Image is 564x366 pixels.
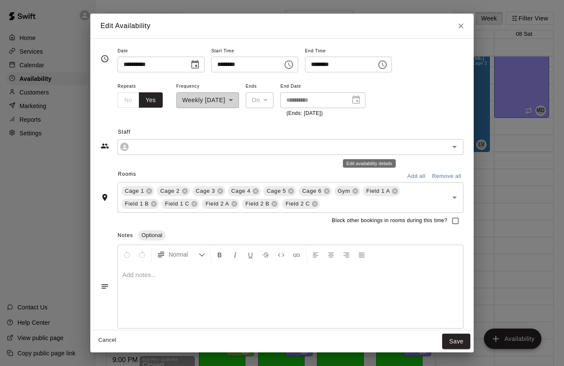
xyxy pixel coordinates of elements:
[430,170,463,183] button: Remove all
[121,199,159,209] div: Field 1 B
[202,200,233,208] span: Field 2 A
[139,92,163,108] button: Yes
[118,46,204,57] span: Date
[193,186,225,196] div: Cage 3
[442,334,470,349] button: Save
[121,186,154,196] div: Cage 1
[211,46,298,57] span: Start Time
[101,142,109,150] svg: Staff
[228,247,242,262] button: Format Italics
[403,170,430,183] button: Add all
[289,247,304,262] button: Insert Link
[354,247,369,262] button: Justify Align
[363,187,394,195] span: Field 1 A
[193,187,219,195] span: Cage 3
[449,141,460,153] button: Open
[176,81,239,92] span: Frequency
[274,247,288,262] button: Insert Code
[343,159,396,168] div: Edit availability details
[135,247,150,262] button: Redo
[299,187,325,195] span: Cage 6
[324,247,338,262] button: Center Align
[118,171,136,177] span: Rooms
[187,56,204,73] button: Choose date, selected date is Nov 5, 2025
[299,186,331,196] div: Cage 6
[334,187,354,195] span: Gym
[453,18,469,34] button: Close
[118,126,463,139] span: Staff
[228,187,254,195] span: Cage 4
[363,186,400,196] div: Field 1 A
[213,247,227,262] button: Format Bold
[121,200,152,208] span: Field 1 B
[282,199,320,209] div: Field 2 C
[374,56,391,73] button: Choose time, selected time is 10:00 PM
[334,186,360,196] div: Gym
[138,232,165,238] span: Optional
[101,282,109,291] svg: Notes
[280,81,365,92] span: End Date
[305,46,392,57] span: End Time
[280,56,297,73] button: Choose time, selected time is 3:00 PM
[202,199,239,209] div: Field 2 A
[101,54,109,63] svg: Timing
[157,187,183,195] span: Cage 2
[161,200,193,208] span: Field 1 C
[101,20,150,31] h6: Edit Availability
[246,92,274,108] div: On
[332,217,447,225] span: Block other bookings in rooms during this time?
[243,247,258,262] button: Format Underline
[242,199,279,209] div: Field 2 B
[121,187,147,195] span: Cage 1
[153,247,209,262] button: Formatting Options
[339,247,354,262] button: Right Align
[286,109,360,118] p: (Ends: [DATE])
[246,81,274,92] span: Ends
[94,334,121,347] button: Cancel
[118,81,170,92] span: Repeats
[449,192,460,203] button: Open
[169,250,199,259] span: Normal
[118,232,133,238] span: Notes
[263,187,289,195] span: Cage 5
[242,200,273,208] span: Field 2 B
[118,92,163,108] div: outlined button group
[157,186,190,196] div: Cage 2
[228,186,261,196] div: Cage 4
[308,247,323,262] button: Left Align
[282,200,313,208] span: Field 2 C
[161,199,199,209] div: Field 1 C
[101,193,109,202] svg: Rooms
[263,186,296,196] div: Cage 5
[259,247,273,262] button: Format Strikethrough
[120,247,134,262] button: Undo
